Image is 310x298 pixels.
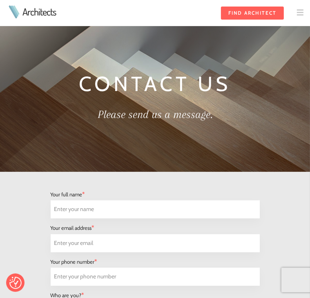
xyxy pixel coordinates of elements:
[22,7,56,17] a: Architects
[7,106,303,123] h2: Please send us a message.
[7,5,21,18] img: Architects
[9,277,22,289] img: Revisit consent button
[221,7,284,20] a: FIND ARCHITECT
[51,188,260,200] div: Your full name
[51,222,260,234] div: Your email address
[51,256,260,268] div: Your phone number
[9,277,22,289] button: Consent Preferences
[7,69,303,99] h1: Contact Us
